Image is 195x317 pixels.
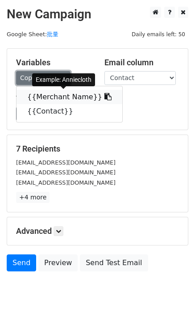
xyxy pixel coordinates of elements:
[16,144,179,154] h5: 7 Recipients
[38,254,78,271] a: Preview
[80,254,148,271] a: Send Test Email
[16,179,116,186] small: [EMAIL_ADDRESS][DOMAIN_NAME]
[32,73,95,86] div: Example: Anniecloth
[16,58,91,68] h5: Variables
[17,104,122,118] a: {{Contact}}
[17,90,122,104] a: {{Merchant Name}}
[16,169,116,176] small: [EMAIL_ADDRESS][DOMAIN_NAME]
[7,31,58,38] small: Google Sheet:
[150,274,195,317] iframe: Chat Widget
[47,31,58,38] a: 批量
[7,7,188,22] h2: New Campaign
[7,254,36,271] a: Send
[16,71,71,85] a: Copy/paste...
[129,30,188,39] span: Daily emails left: 50
[16,192,50,203] a: +4 more
[16,159,116,166] small: [EMAIL_ADDRESS][DOMAIN_NAME]
[129,31,188,38] a: Daily emails left: 50
[104,58,179,68] h5: Email column
[16,226,179,236] h5: Advanced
